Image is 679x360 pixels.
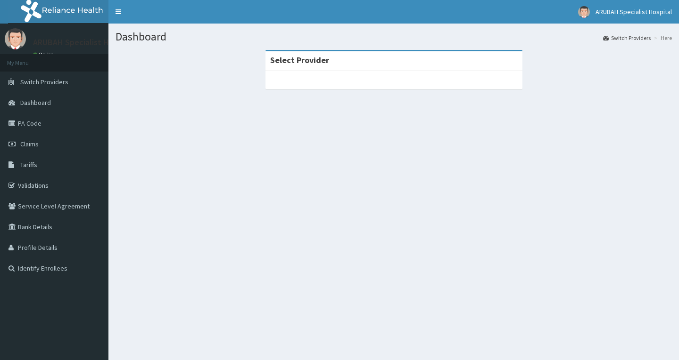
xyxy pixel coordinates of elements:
[20,98,51,107] span: Dashboard
[578,6,590,18] img: User Image
[20,140,39,148] span: Claims
[652,34,672,42] li: Here
[603,34,651,42] a: Switch Providers
[20,160,37,169] span: Tariffs
[596,8,672,16] span: ARUBAH Specialist Hospital
[33,51,56,58] a: Online
[33,38,134,47] p: ARUBAH Specialist Hospital
[116,31,672,43] h1: Dashboard
[20,78,68,86] span: Switch Providers
[270,55,329,65] strong: Select Provider
[5,28,26,49] img: User Image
